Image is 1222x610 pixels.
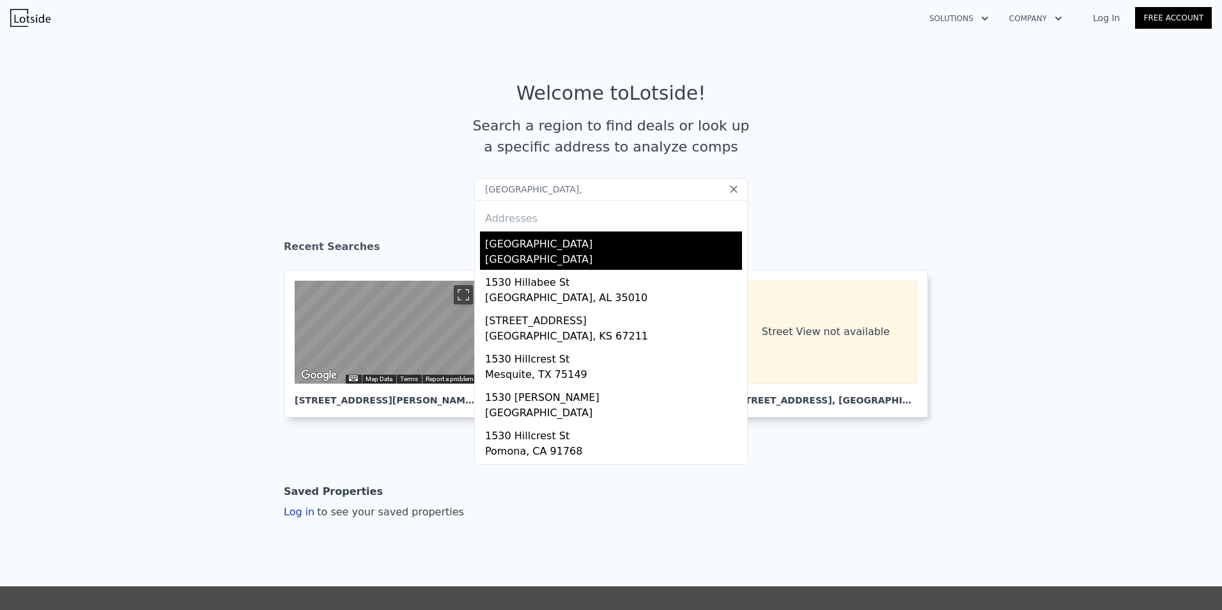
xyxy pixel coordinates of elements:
div: [STREET_ADDRESS][PERSON_NAME] , [GEOGRAPHIC_DATA] [295,384,477,407]
div: Street View not available [734,281,917,384]
div: [STREET_ADDRESS] [485,308,742,329]
input: Search an address or region... [474,178,748,201]
div: Mesquite, TX 75149 [485,367,742,385]
a: Map [STREET_ADDRESS][PERSON_NAME], [GEOGRAPHIC_DATA] [284,270,499,418]
div: [STREET_ADDRESS] , [GEOGRAPHIC_DATA] [734,384,917,407]
button: Company [999,7,1072,30]
img: Lotside [10,9,50,27]
div: [GEOGRAPHIC_DATA] [485,252,742,270]
div: Addresses [480,201,742,231]
a: Street View not available [STREET_ADDRESS], [GEOGRAPHIC_DATA] [723,270,938,418]
div: [GEOGRAPHIC_DATA], AL 35010 [485,290,742,308]
a: Report a problem [426,375,474,382]
div: [GEOGRAPHIC_DATA] [485,231,742,252]
div: Search a region to find deals or look up a specific address to analyze comps [468,115,754,157]
a: Free Account [1135,7,1212,29]
img: Google [298,367,340,384]
div: [GEOGRAPHIC_DATA] [485,405,742,423]
button: Toggle fullscreen view [454,285,473,304]
div: Log in [284,504,464,520]
div: [GEOGRAPHIC_DATA], KS 67211 [485,329,742,347]
div: Recent Searches [284,229,938,270]
a: Terms (opens in new tab) [400,375,418,382]
button: Keyboard shortcuts [349,375,358,381]
button: Solutions [919,7,999,30]
div: Welcome to Lotside ! [516,82,706,105]
div: Street View [295,281,477,384]
div: [STREET_ADDRESS] [485,462,742,482]
div: 1530 Hillabee St [485,270,742,290]
span: to see your saved properties [314,506,464,518]
a: Open this area in Google Maps (opens a new window) [298,367,340,384]
a: Log In [1078,12,1135,24]
div: 1530 Hillcrest St [485,423,742,444]
button: Map Data [366,375,392,384]
div: 1530 [PERSON_NAME] [485,385,742,405]
div: Map [295,281,477,384]
div: 1530 Hillcrest St [485,347,742,367]
div: Saved Properties [284,479,383,504]
div: Pomona, CA 91768 [485,444,742,462]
